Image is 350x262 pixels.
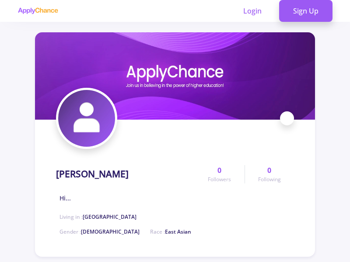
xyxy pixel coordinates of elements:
[217,165,221,176] span: 0
[267,165,271,176] span: 0
[59,213,136,221] span: Living in :
[150,228,191,235] span: Race :
[35,32,315,120] img: Amin Asadcover image
[165,228,191,235] span: East Asian
[195,165,244,183] a: 0Followers
[58,90,115,147] img: Amin Asadavatar
[59,228,140,235] span: Gender :
[258,176,281,183] span: Following
[245,165,294,183] a: 0Following
[56,169,129,179] h1: [PERSON_NAME]
[83,213,136,221] span: [GEOGRAPHIC_DATA]
[208,176,231,183] span: Followers
[81,228,140,235] span: [DEMOGRAPHIC_DATA]
[59,193,71,203] span: Hi...
[17,7,58,14] img: applychance logo text only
